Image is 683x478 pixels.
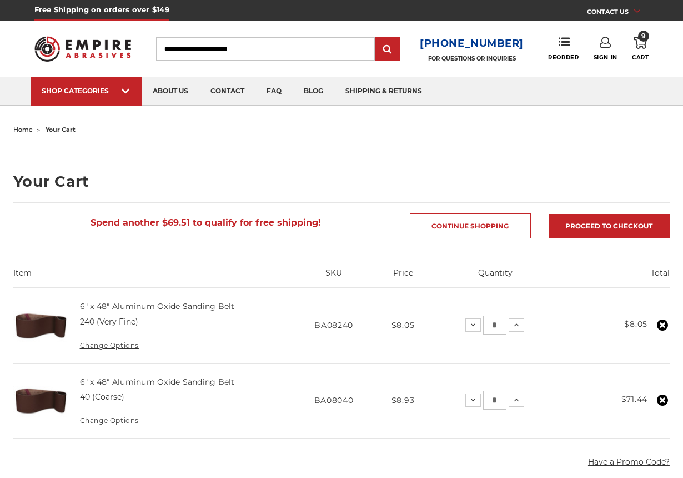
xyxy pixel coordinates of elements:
a: [PHONE_NUMBER] [420,36,524,52]
strong: $8.05 [624,319,647,329]
span: your cart [46,126,76,133]
a: contact [199,77,255,106]
a: Continue Shopping [410,213,531,238]
a: faq [255,77,293,106]
strong: $71.44 [621,394,647,404]
a: blog [293,77,334,106]
img: 6" x 48" Aluminum Oxide Sanding Belt [13,298,68,352]
a: home [13,126,33,133]
a: Change Options [80,341,139,350]
div: SHOP CATEGORIES [42,87,130,95]
th: Price [378,267,429,287]
a: 6" x 48" Aluminum Oxide Sanding Belt [80,301,235,311]
th: Quantity [429,267,563,287]
span: Reorder [548,54,579,61]
a: shipping & returns [334,77,433,106]
img: Empire Abrasives [34,30,131,68]
p: FOR QUESTIONS OR INQUIRIES [420,55,524,62]
h1: Your Cart [13,174,670,189]
button: Have a Promo Code? [588,456,670,468]
span: BA08240 [314,320,353,330]
input: 6" x 48" Aluminum Oxide Sanding Belt Quantity: [483,316,506,335]
a: 6" x 48" Aluminum Oxide Sanding Belt [80,377,235,387]
a: about us [142,77,199,106]
span: $8.05 [391,320,415,330]
a: CONTACT US [587,6,649,21]
th: Item [13,267,290,287]
dd: 40 (Coarse) [80,391,124,403]
th: SKU [290,267,378,287]
img: 6" x 48" Aluminum Oxide Sanding Belt [13,373,68,427]
a: Reorder [548,37,579,61]
a: 9 Cart [632,37,649,61]
input: Submit [376,38,399,61]
span: $8.93 [391,395,415,405]
span: BA08040 [314,395,354,405]
span: Cart [632,54,649,61]
th: Total [563,267,670,287]
a: Proceed to checkout [549,214,670,238]
span: Sign In [594,54,617,61]
span: 9 [638,31,649,42]
dd: 240 (Very Fine) [80,316,138,328]
input: 6" x 48" Aluminum Oxide Sanding Belt Quantity: [483,391,506,410]
a: Change Options [80,416,139,425]
span: Spend another $69.51 to qualify for free shipping! [91,217,321,228]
